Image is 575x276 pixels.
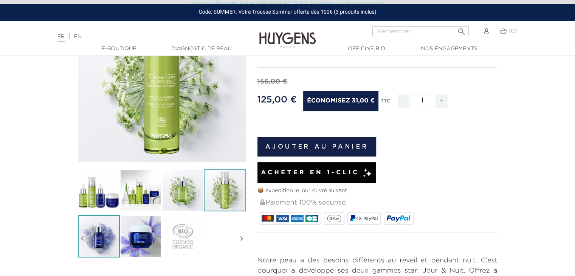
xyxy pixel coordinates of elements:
[508,28,517,34] span: (0)
[54,32,234,41] div: |
[162,169,204,211] img: Le Concentré Hyaluronique
[259,20,316,49] img: Huygens
[257,78,287,85] span: 156,00 €
[257,187,498,195] p: 📦 expédition le jour ouvré suivant
[81,45,157,53] a: E-Boutique
[398,95,409,108] span: -
[57,34,65,42] a: FR
[74,34,82,39] a: EN
[164,45,239,53] a: Diagnostic de peau
[372,26,469,36] input: Rechercher
[436,95,448,108] span: +
[276,215,289,222] img: VISA
[78,220,87,257] i: 
[356,216,378,221] span: 4X PayPal
[257,95,297,104] span: 125,00 €
[259,195,498,211] div: Paiement 100% sécurisé
[303,91,378,111] span: Économisez 31,00 €
[291,215,304,222] img: AMEX
[381,93,391,113] div: TTC
[260,199,265,205] img: Paiement 100% sécurisé
[262,215,274,222] img: MASTERCARD
[327,215,341,222] img: google_pay
[305,215,318,222] img: CB_NATIONALE
[411,94,433,107] input: Quantité
[329,45,405,53] a: Officine Bio
[78,169,120,211] img: Le Set Matin & Soir
[457,25,466,34] i: 
[257,137,377,157] button: Ajouter au panier
[411,45,487,53] a: Nos engagements
[454,24,468,34] button: 
[237,220,246,257] i: 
